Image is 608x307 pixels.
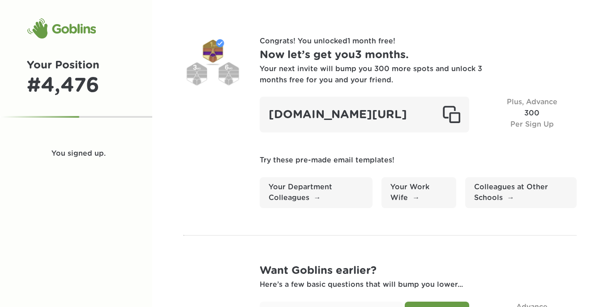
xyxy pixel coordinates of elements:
[27,74,125,98] div: # 4,476
[465,177,577,209] a: Colleagues at Other Schools
[260,263,577,279] h1: Want Goblins earlier?
[260,64,484,86] div: Your next invite will bump you 300 more spots and unlock 3 months free for you and your friend.
[510,121,554,128] span: Per Sign Up
[260,36,577,47] p: Congrats! You unlocked 1 month free !
[260,47,577,64] h1: Now let’s get you 3 months .
[260,97,470,132] div: [DOMAIN_NAME][URL]
[507,98,557,106] span: Plus, Advance
[487,97,577,132] div: 300
[381,177,456,209] a: Your Work Wife
[260,177,373,209] a: Your Department Colleagues
[260,155,577,166] p: Try these pre-made email templates!
[51,148,119,159] div: You signed up.
[27,18,96,39] div: Goblins
[27,57,125,74] h1: Your Position
[260,279,577,290] p: Here’s a few basic questions that will bump you lower...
